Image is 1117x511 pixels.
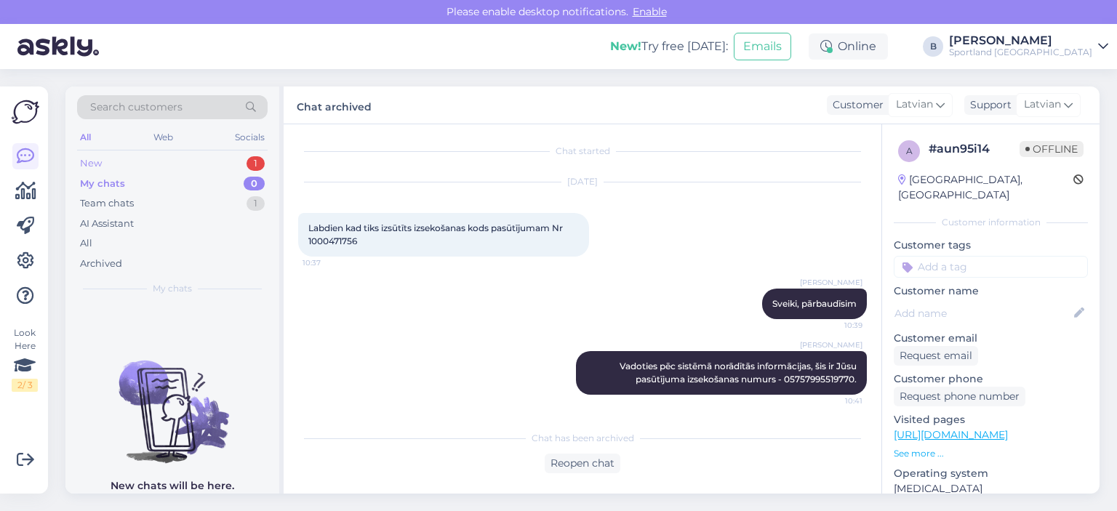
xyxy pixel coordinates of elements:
[298,145,867,158] div: Chat started
[628,5,671,18] span: Enable
[12,379,38,392] div: 2 / 3
[80,236,92,251] div: All
[894,428,1008,441] a: [URL][DOMAIN_NAME]
[894,216,1088,229] div: Customer information
[894,331,1088,346] p: Customer email
[894,238,1088,253] p: Customer tags
[906,145,913,156] span: a
[1020,141,1084,157] span: Offline
[308,222,565,246] span: Labdien kad tiks izsūtīts izsekošanas kods pasūtījumam Nr 1000471756
[894,466,1088,481] p: Operating system
[929,140,1020,158] div: # aun95i14
[964,97,1012,113] div: Support
[808,395,862,406] span: 10:41
[12,98,39,126] img: Askly Logo
[12,326,38,392] div: Look Here
[898,172,1073,203] div: [GEOGRAPHIC_DATA], [GEOGRAPHIC_DATA]
[800,277,862,288] span: [PERSON_NAME]
[232,128,268,147] div: Socials
[772,298,857,309] span: Sveiki, pārbaudīsim
[532,432,634,445] span: Chat has been archived
[80,177,125,191] div: My chats
[827,97,884,113] div: Customer
[894,412,1088,427] p: Visited pages
[80,217,134,231] div: AI Assistant
[247,196,265,211] div: 1
[244,177,265,191] div: 0
[80,196,134,211] div: Team chats
[90,100,183,115] span: Search customers
[894,283,1088,299] p: Customer name
[949,35,1108,58] a: [PERSON_NAME]Sportland [GEOGRAPHIC_DATA]
[610,39,641,53] b: New!
[65,334,279,465] img: No chats
[894,305,1071,321] input: Add name
[247,156,265,171] div: 1
[153,282,192,295] span: My chats
[894,481,1088,496] p: [MEDICAL_DATA]
[303,257,357,268] span: 10:37
[80,257,122,271] div: Archived
[111,478,234,494] p: New chats will be here.
[1024,97,1061,113] span: Latvian
[894,256,1088,278] input: Add a tag
[896,97,933,113] span: Latvian
[610,38,728,55] div: Try free [DATE]:
[800,339,862,350] span: [PERSON_NAME]
[297,95,372,115] label: Chat archived
[734,33,791,60] button: Emails
[620,361,859,385] span: Vadoties pēc sistēmā norādītās informācijas, šis ir Jūsu pasūtījuma izsekošanas numurs - 05757995...
[151,128,176,147] div: Web
[894,387,1025,406] div: Request phone number
[949,35,1092,47] div: [PERSON_NAME]
[894,371,1088,387] p: Customer phone
[80,156,102,171] div: New
[949,47,1092,58] div: Sportland [GEOGRAPHIC_DATA]
[894,447,1088,460] p: See more ...
[545,454,620,473] div: Reopen chat
[809,33,888,60] div: Online
[77,128,94,147] div: All
[298,175,867,188] div: [DATE]
[923,36,943,57] div: B
[894,346,978,366] div: Request email
[808,320,862,331] span: 10:39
